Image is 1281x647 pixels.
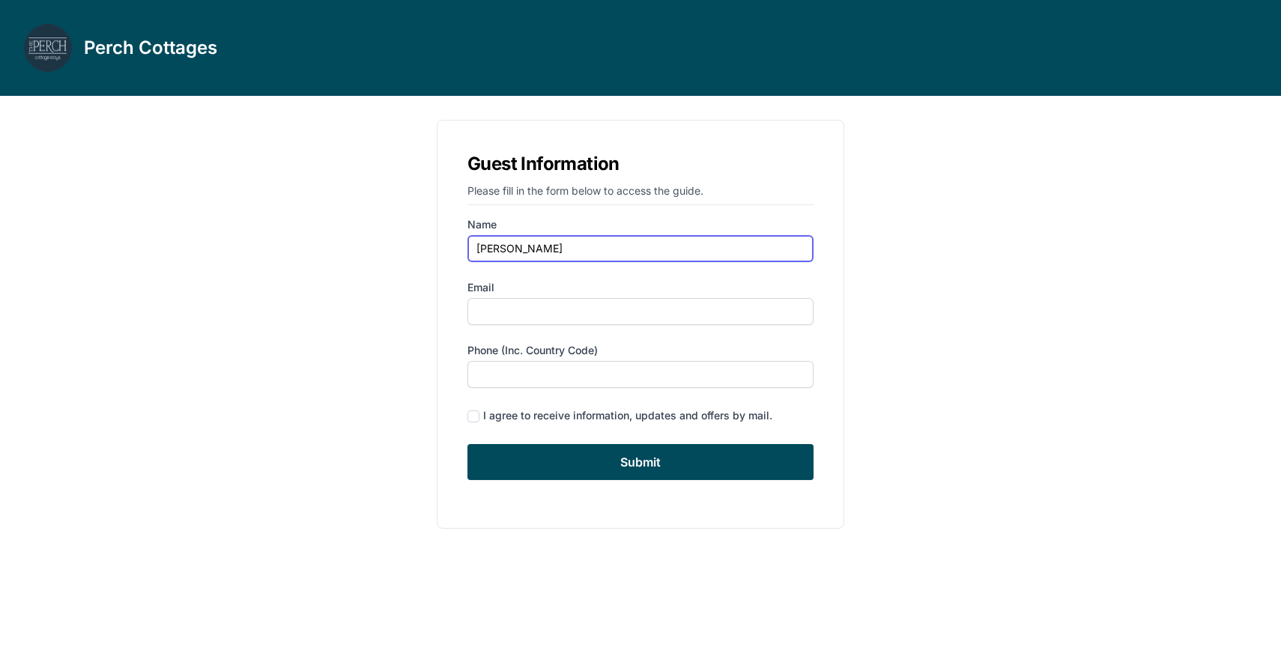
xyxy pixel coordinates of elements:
h1: Guest Information [467,151,814,177]
h3: Perch Cottages [84,36,217,60]
img: lbscve6jyqy4usxktyb5b1icebv1 [24,24,72,72]
p: Please fill in the form below to access the guide. [467,183,814,205]
label: Name [467,217,814,232]
div: I agree to receive information, updates and offers by mail. [483,408,772,423]
label: Phone (inc. country code) [467,343,814,358]
label: Email [467,280,814,295]
input: Submit [467,444,814,480]
a: Perch Cottages [24,24,217,72]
